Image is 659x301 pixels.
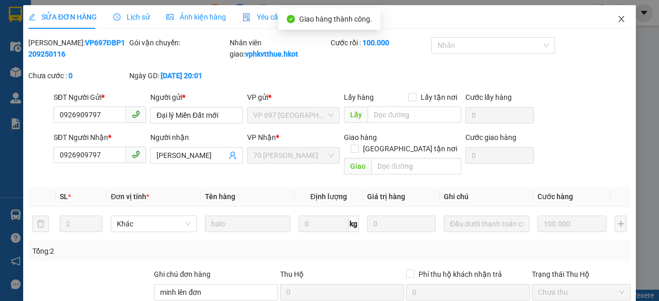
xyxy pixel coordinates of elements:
[414,269,506,280] span: Phí thu hộ khách nhận trả
[161,72,202,80] b: [DATE] 20:01
[359,143,461,154] span: [GEOGRAPHIC_DATA] tận nơi
[150,132,243,143] div: Người nhận
[367,216,436,232] input: 0
[280,270,304,278] span: Thu Hộ
[32,245,255,257] div: Tổng: 2
[607,5,636,34] button: Close
[344,107,368,123] span: Lấy
[537,216,606,232] input: 0
[129,37,228,48] div: Gói vận chuyển:
[417,92,461,103] span: Lấy tận nơi
[617,15,626,23] span: close
[68,72,73,80] b: 0
[28,13,36,21] span: edit
[28,70,127,81] div: Chưa cước :
[166,13,174,21] span: picture
[538,285,625,300] span: Chưa thu
[465,133,516,141] label: Cước giao hàng
[154,284,278,300] input: Ghi chú đơn hàng
[230,37,328,60] div: Nhân viên giao:
[242,13,351,21] span: Yêu cầu xuất hóa đơn điện tử
[368,107,461,123] input: Dọc đường
[444,216,529,232] input: Ghi Chú
[299,15,372,23] span: Giao hàng thành công.
[242,13,251,22] img: icon
[367,192,405,201] span: Giá trị hàng
[310,192,347,201] span: Định lượng
[205,192,235,201] span: Tên hàng
[117,216,190,232] span: Khác
[362,39,389,47] b: 100.000
[465,147,534,164] input: Cước giao hàng
[154,270,211,278] label: Ghi chú đơn hàng
[247,133,276,141] span: VP Nhận
[253,108,334,123] span: VP 697 Điện Biên Phủ
[465,93,512,101] label: Cước lấy hàng
[349,216,359,232] span: kg
[344,158,371,174] span: Giao
[287,15,295,23] span: check-circle
[465,107,534,123] input: Cước lấy hàng
[150,92,243,103] div: Người gửi
[331,37,429,48] div: Cước rồi :
[54,132,146,143] div: SĐT Người Nhận
[615,216,627,232] button: plus
[371,158,461,174] input: Dọc đường
[532,269,631,280] div: Trạng thái Thu Hộ
[113,13,120,21] span: clock-circle
[229,151,237,160] span: user-add
[111,192,149,201] span: Đơn vị tính
[247,92,340,103] div: VP gửi
[32,216,49,232] button: delete
[28,37,127,60] div: [PERSON_NAME]:
[537,192,573,201] span: Cước hàng
[166,13,226,21] span: Ảnh kiện hàng
[28,13,97,21] span: SỬA ĐƠN HÀNG
[344,93,374,101] span: Lấy hàng
[54,92,146,103] div: SĐT Người Gửi
[253,148,334,163] span: 70 Nguyễn Hữu Huân
[344,133,377,141] span: Giao hàng
[132,150,140,158] span: phone
[113,13,150,21] span: Lịch sử
[60,192,68,201] span: SL
[205,216,290,232] input: VD: Bàn, Ghế
[28,39,125,58] b: VP697ĐBP1209250116
[129,70,228,81] div: Ngày GD:
[132,110,140,118] span: phone
[440,187,533,207] th: Ghi chú
[245,50,298,58] b: vphkvtthue.hkot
